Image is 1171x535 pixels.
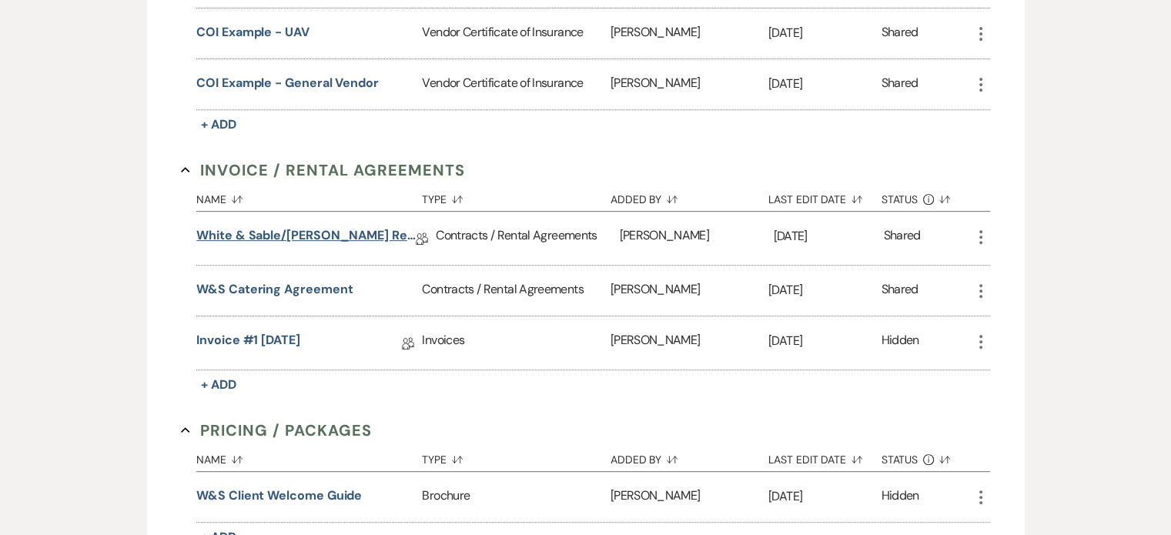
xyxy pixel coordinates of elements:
div: [PERSON_NAME] [619,212,773,265]
div: Invoices [422,316,610,369]
button: W&S Catering Agreement [196,280,353,299]
button: + Add [196,114,241,135]
button: Last Edit Date [768,182,882,211]
div: Brochure [422,472,610,522]
div: [PERSON_NAME] [611,8,768,59]
div: Vendor Certificate of Insurance [422,59,610,109]
span: Status [882,454,918,465]
div: [PERSON_NAME] [611,59,768,109]
div: Shared [883,226,920,250]
button: COI Example - General Vendor [196,74,379,92]
button: Added By [611,442,768,471]
button: Status [882,442,972,471]
button: Last Edit Date [768,442,882,471]
button: Name [196,442,422,471]
p: [DATE] [768,23,882,43]
span: + Add [201,116,236,132]
p: [DATE] [774,226,884,246]
span: Status [882,194,918,205]
div: Contracts / Rental Agreements [436,212,619,265]
span: + Add [201,376,236,393]
div: Contracts / Rental Agreements [422,266,610,316]
button: Status [882,182,972,211]
button: W&S Client Welcome Guide [196,487,362,505]
button: Pricing / Packages [181,419,372,442]
div: Shared [882,23,918,44]
button: Invoice / Rental Agreements [181,159,465,182]
p: [DATE] [768,280,882,300]
a: White & Sable/[PERSON_NAME] Rental Agreement - [DATE] [196,226,416,250]
button: Type [422,442,610,471]
div: Hidden [882,331,919,355]
div: Shared [882,280,918,301]
a: Invoice #1 [DATE] [196,331,300,355]
p: [DATE] [768,487,882,507]
button: Added By [611,182,768,211]
div: [PERSON_NAME] [611,472,768,522]
p: [DATE] [768,74,882,94]
div: Shared [882,74,918,95]
button: Name [196,182,422,211]
div: Vendor Certificate of Insurance [422,8,610,59]
div: [PERSON_NAME] [611,266,768,316]
div: Hidden [882,487,919,507]
div: [PERSON_NAME] [611,316,768,369]
button: Type [422,182,610,211]
button: COI Example - UAV [196,23,309,42]
p: [DATE] [768,331,882,351]
button: + Add [196,374,241,396]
